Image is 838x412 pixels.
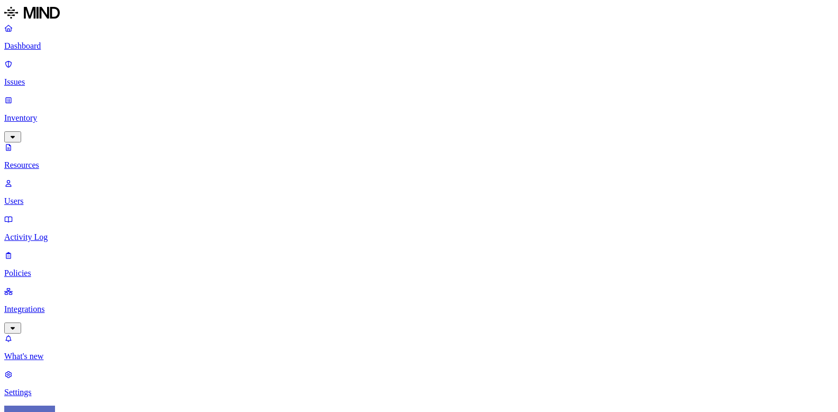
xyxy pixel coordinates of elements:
a: Issues [4,59,834,87]
p: Integrations [4,304,834,314]
p: Activity Log [4,232,834,242]
a: Users [4,178,834,206]
a: Activity Log [4,214,834,242]
a: Integrations [4,286,834,332]
a: Policies [4,250,834,278]
p: Policies [4,268,834,278]
a: What's new [4,334,834,361]
a: Settings [4,370,834,397]
a: Resources [4,142,834,170]
a: Dashboard [4,23,834,51]
a: MIND [4,4,834,23]
p: Resources [4,160,834,170]
p: Users [4,196,834,206]
p: Settings [4,388,834,397]
a: Inventory [4,95,834,141]
p: Dashboard [4,41,834,51]
p: What's new [4,352,834,361]
p: Issues [4,77,834,87]
p: Inventory [4,113,834,123]
img: MIND [4,4,60,21]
